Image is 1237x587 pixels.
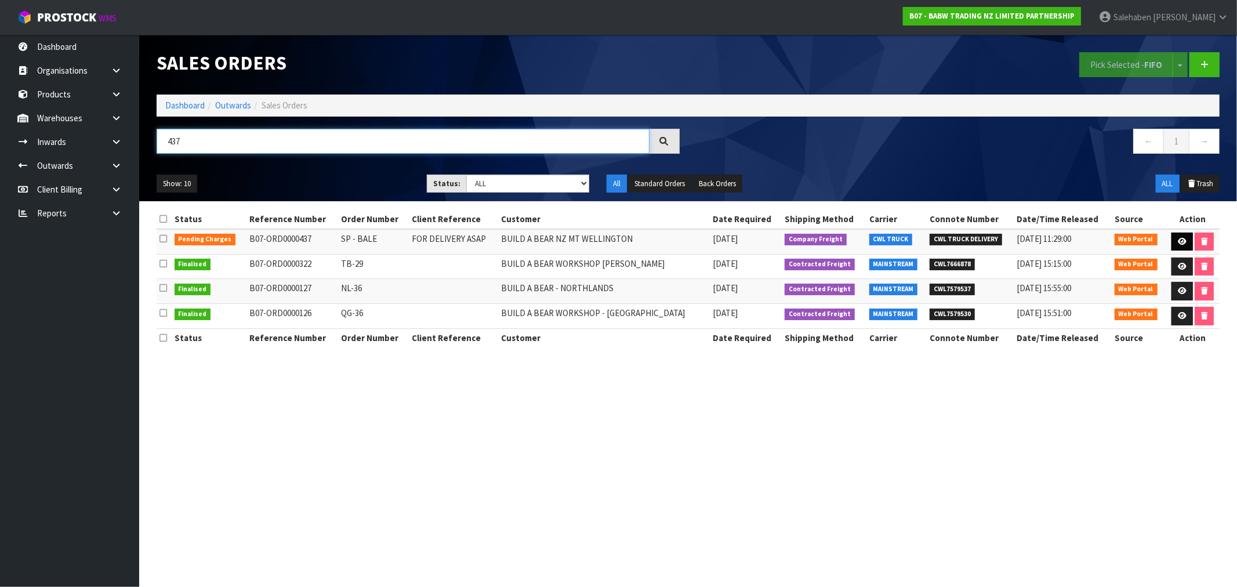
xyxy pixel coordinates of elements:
span: Sales Orders [262,100,307,111]
span: CWL7579537 [930,284,975,295]
span: CWL TRUCK [869,234,913,245]
span: Company Freight [785,234,847,245]
th: Shipping Method [782,210,866,229]
a: 1 [1163,129,1189,154]
td: B07-ORD0000322 [246,254,339,279]
th: Customer [498,210,710,229]
span: [DATE] 15:55:00 [1017,282,1071,293]
small: WMS [99,13,117,24]
th: Connote Number [927,329,1014,347]
span: Finalised [175,259,211,270]
th: Status [172,329,246,347]
h1: Sales Orders [157,52,680,74]
input: Search sales orders [157,129,650,154]
button: Trash [1181,175,1220,193]
th: Source [1112,329,1166,347]
span: Web Portal [1115,234,1158,245]
td: FOR DELIVERY ASAP [409,229,498,254]
span: Contracted Freight [785,309,855,320]
button: Show: 10 [157,175,197,193]
th: Reference Number [246,329,339,347]
th: Date/Time Released [1014,329,1112,347]
span: [PERSON_NAME] [1153,12,1216,23]
button: All [607,175,627,193]
span: [DATE] [713,233,738,244]
span: CWL7579530 [930,309,975,320]
th: Action [1166,210,1220,229]
strong: Status: [433,179,460,189]
span: [DATE] [713,258,738,269]
span: MAINSTREAM [869,284,918,295]
td: NL-36 [338,279,409,304]
button: ALL [1156,175,1180,193]
span: Finalised [175,284,211,295]
span: Contracted Freight [785,259,855,270]
td: B07-ORD0000127 [246,279,339,304]
span: [DATE] 15:15:00 [1017,258,1071,269]
span: Finalised [175,309,211,320]
span: [DATE] 11:29:00 [1017,233,1071,244]
a: B07 - BABW TRADING NZ LIMITED PARTNERSHIP [903,7,1081,26]
strong: B07 - BABW TRADING NZ LIMITED PARTNERSHIP [909,11,1075,21]
a: Dashboard [165,100,205,111]
button: Pick Selected -FIFO [1079,52,1173,77]
td: QG-36 [338,304,409,329]
span: Pending Charges [175,234,236,245]
span: Web Portal [1115,309,1158,320]
th: Order Number [338,210,409,229]
th: Order Number [338,329,409,347]
th: Shipping Method [782,329,866,347]
th: Customer [498,329,710,347]
th: Client Reference [409,210,498,229]
th: Source [1112,210,1166,229]
th: Date Required [710,210,782,229]
span: CWL TRUCK DELIVERY [930,234,1002,245]
td: B07-ORD0000437 [246,229,339,254]
th: Reference Number [246,210,339,229]
nav: Page navigation [697,129,1220,157]
button: Standard Orders [628,175,691,193]
span: Contracted Freight [785,284,855,295]
img: cube-alt.png [17,10,32,24]
th: Carrier [866,329,927,347]
td: B07-ORD0000126 [246,304,339,329]
th: Connote Number [927,210,1014,229]
span: Salehaben [1113,12,1151,23]
td: SP - BALE [338,229,409,254]
th: Client Reference [409,329,498,347]
th: Date/Time Released [1014,210,1112,229]
strong: FIFO [1144,59,1162,70]
td: BUILD A BEAR - NORTHLANDS [498,279,710,304]
span: Web Portal [1115,284,1158,295]
span: [DATE] [713,307,738,318]
span: [DATE] [713,282,738,293]
td: TB-29 [338,254,409,279]
td: BUILD A BEAR WORKSHOP - [GEOGRAPHIC_DATA] [498,304,710,329]
th: Date Required [710,329,782,347]
span: ProStock [37,10,96,25]
a: ← [1133,129,1164,154]
td: BUILD A BEAR NZ MT WELLINGTON [498,229,710,254]
td: BUILD A BEAR WORKSHOP [PERSON_NAME] [498,254,710,279]
span: [DATE] 15:51:00 [1017,307,1071,318]
span: Web Portal [1115,259,1158,270]
button: Back Orders [692,175,742,193]
a: → [1189,129,1220,154]
th: Status [172,210,246,229]
span: MAINSTREAM [869,259,918,270]
th: Carrier [866,210,927,229]
span: MAINSTREAM [869,309,918,320]
a: Outwards [215,100,251,111]
span: CWL7666878 [930,259,975,270]
th: Action [1166,329,1220,347]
